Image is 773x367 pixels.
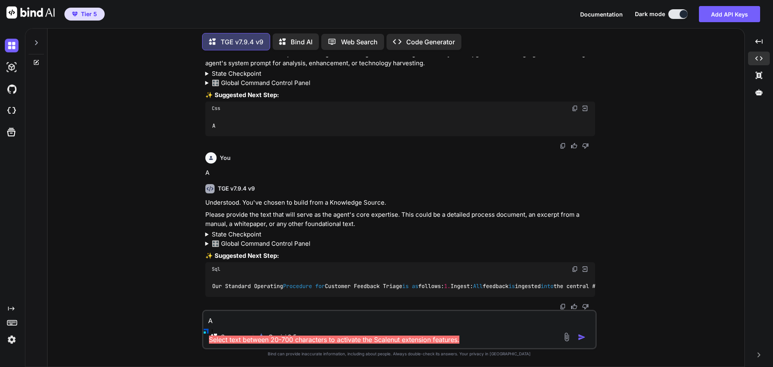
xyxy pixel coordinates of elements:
[205,69,595,79] details: Build Session: TGE-BUILD-1718826508216 | Status: started | Foundation: Not Selected | Knowledge A...
[205,230,595,239] summary: State Checkpoint
[64,8,105,21] button: premiumTier 5
[572,266,578,272] img: copy
[291,37,312,47] p: Bind AI
[220,154,231,162] h6: You
[580,11,623,18] span: Documentation
[572,105,578,112] img: copy
[508,283,515,290] span: is
[218,185,255,193] h6: TGE v7.9.4 v9
[202,351,597,357] p: Bind can provide inaccurate information, including about people. Always double-check its answers....
[473,283,483,290] span: All
[581,265,589,273] img: Open in Browser
[205,252,279,259] strong: ✨ Suggested Next Step:
[571,303,577,310] img: like
[212,266,220,272] span: Sql
[205,239,595,249] summary: 🎛️ Global Command Control Panel
[6,6,55,19] img: Bind AI
[402,283,409,290] span: is
[5,60,19,74] img: darkAi-studio
[205,91,279,99] strong: ✨ Suggested Next Step:
[205,168,595,178] p: A
[221,37,263,47] p: TGE v7.9.4 v9
[412,283,418,290] span: as
[571,143,577,149] img: like
[205,198,595,207] p: Understood. You've chosen to build from a Knowledge Source.
[341,37,378,47] p: Web Search
[203,311,595,326] textarea: A
[444,283,451,290] span: 1.
[5,82,19,96] img: githubDark
[205,69,595,79] summary: State Checkpoint
[283,283,312,290] span: Procedure
[541,283,554,290] span: into
[72,12,78,17] img: premium
[205,230,595,239] details: Build Session: TGE-BUILD-1718826508216 | Status: started | Foundation: Knowledge Source | Knowled...
[560,303,566,310] img: copy
[582,303,589,310] img: dislike
[699,6,760,22] button: Add API Keys
[635,10,665,18] span: Dark mode
[560,143,566,149] img: copy
[5,333,19,346] img: settings
[5,104,19,118] img: cloudideIcon
[582,143,589,149] img: dislike
[205,79,595,88] summary: 🎛️ Global Command Control Panel
[81,10,97,18] span: Tier 5
[209,336,459,344] span: Select text between 20-700 characters to activate the Scalenut extension features.
[212,122,215,129] span: A
[205,210,595,228] p: Please provide the text that will serve as the agent's core expertise. This could be a detailed p...
[5,39,19,52] img: darkChat
[212,105,220,112] span: Css
[315,283,325,290] span: for
[406,37,455,47] p: Code Generator
[580,10,623,19] button: Documentation
[578,333,586,341] img: icon
[581,105,589,112] img: Open in Browser
[562,332,571,342] img: attachment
